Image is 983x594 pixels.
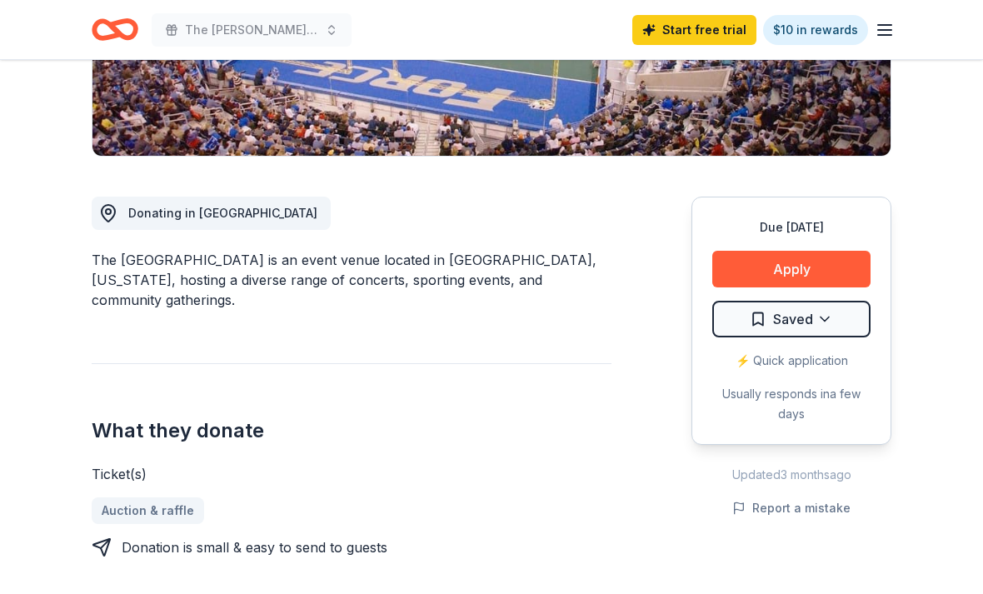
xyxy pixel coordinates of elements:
[185,20,318,40] span: The [PERSON_NAME]: Silly Sock Golf Classic
[128,206,317,220] span: Donating in [GEOGRAPHIC_DATA]
[92,10,138,49] a: Home
[152,13,352,47] button: The [PERSON_NAME]: Silly Sock Golf Classic
[773,308,813,330] span: Saved
[712,384,871,424] div: Usually responds in a few days
[712,251,871,287] button: Apply
[712,217,871,237] div: Due [DATE]
[122,537,387,557] div: Donation is small & easy to send to guests
[92,497,204,524] a: Auction & raffle
[732,498,851,518] button: Report a mistake
[763,15,868,45] a: $10 in rewards
[92,464,611,484] div: Ticket(s)
[632,15,756,45] a: Start free trial
[691,465,891,485] div: Updated 3 months ago
[92,417,611,444] h2: What they donate
[712,351,871,371] div: ⚡️ Quick application
[92,250,611,310] div: The [GEOGRAPHIC_DATA] is an event venue located in [GEOGRAPHIC_DATA], [US_STATE], hosting a diver...
[712,301,871,337] button: Saved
